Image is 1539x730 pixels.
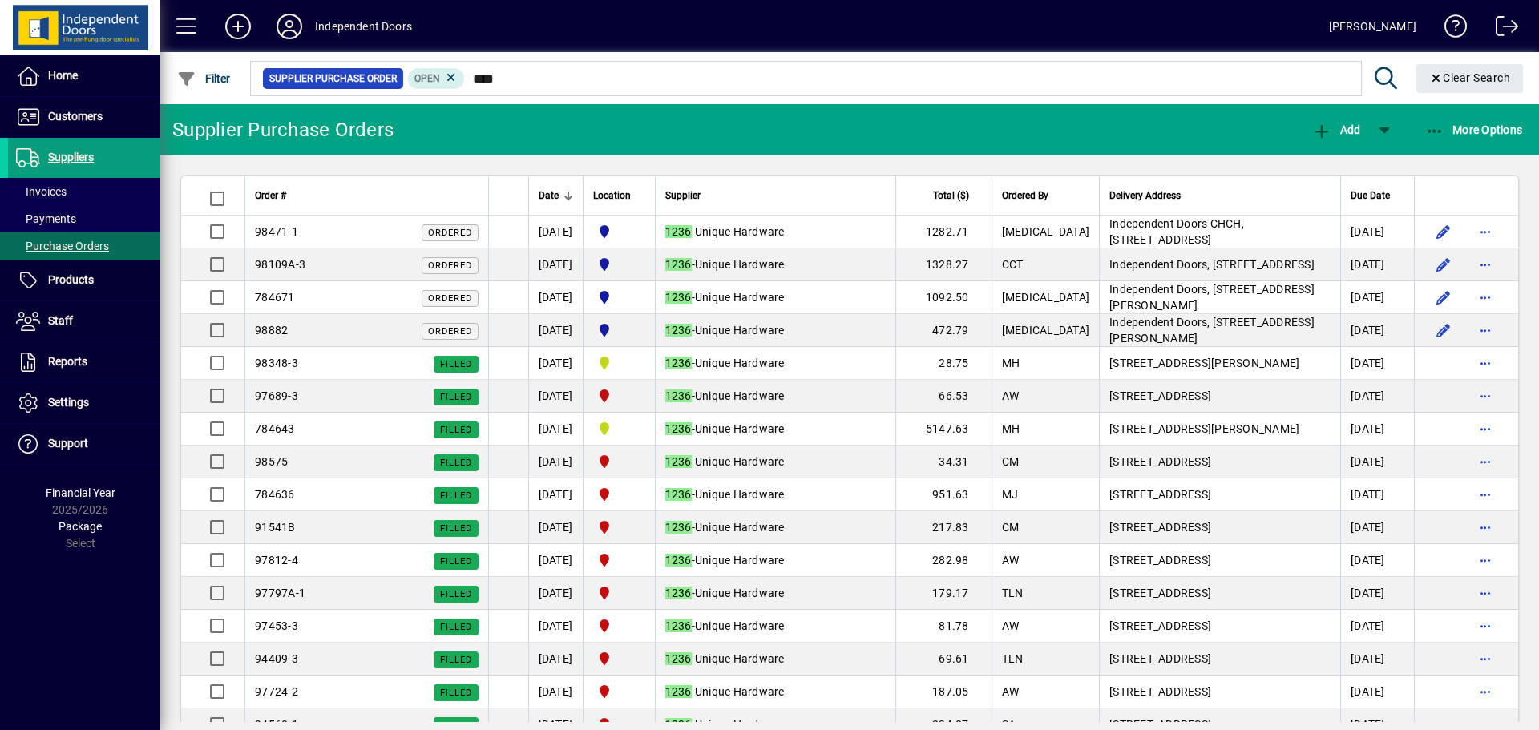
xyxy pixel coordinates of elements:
span: Cromwell Central Otago [593,288,645,307]
em: 1236 [665,357,692,369]
td: 951.63 [895,478,992,511]
td: - [655,281,895,314]
span: Filled [440,688,472,698]
a: Logout [1484,3,1519,55]
span: Unique Hardware [695,389,785,402]
td: 5147.63 [895,413,992,446]
button: More Options [1421,115,1527,144]
button: More options [1472,350,1498,376]
span: Filled [440,655,472,665]
span: [MEDICAL_DATA] [1002,324,1090,337]
span: Filled [440,622,472,632]
td: [DATE] [1340,643,1414,676]
span: Unique Hardware [695,258,785,271]
td: Independent Doors, [STREET_ADDRESS] [1099,248,1340,281]
td: - [655,676,895,708]
span: Customers [48,110,103,123]
mat-chip: Completion Status: Open [408,68,465,89]
button: More options [1472,547,1498,573]
td: [STREET_ADDRESS] [1099,643,1340,676]
td: [DATE] [528,544,583,577]
span: MH [1002,422,1020,435]
td: 472.79 [895,314,992,347]
td: [DATE] [528,248,583,281]
a: Customers [8,97,160,137]
a: Reports [8,342,160,382]
span: Staff [48,314,73,327]
a: Settings [8,383,160,423]
td: - [655,347,895,380]
span: Unique Hardware [695,455,785,468]
td: 66.53 [895,380,992,413]
a: Home [8,56,160,96]
span: Ordered By [1002,187,1048,204]
td: [STREET_ADDRESS] [1099,577,1340,610]
td: [DATE] [1340,248,1414,281]
button: Edit [1431,252,1456,277]
span: CM [1002,521,1020,534]
button: More options [1472,284,1498,310]
span: 784636 [255,488,295,501]
em: 1236 [665,521,692,534]
td: [STREET_ADDRESS][PERSON_NAME] [1099,347,1340,380]
td: [DATE] [1340,676,1414,708]
em: 1236 [665,652,692,665]
em: 1236 [665,422,692,435]
span: Cromwell Central Otago [593,255,645,274]
td: [DATE] [1340,380,1414,413]
span: 98471-1 [255,225,298,238]
td: 282.98 [895,544,992,577]
a: Invoices [8,178,160,205]
em: 1236 [665,291,692,304]
span: [MEDICAL_DATA] [1002,291,1090,304]
td: - [655,478,895,511]
td: - [655,446,895,478]
em: 1236 [665,389,692,402]
td: [DATE] [528,610,583,643]
div: Total ($) [906,187,984,204]
span: Delivery Address [1109,187,1181,204]
span: Settings [48,396,89,409]
td: [STREET_ADDRESS] [1099,544,1340,577]
span: AW [1002,389,1020,402]
span: Package [59,520,102,533]
div: Due Date [1351,187,1404,204]
td: [DATE] [1340,478,1414,511]
td: - [655,577,895,610]
span: CCT [1002,258,1024,271]
td: - [655,610,895,643]
div: Independent Doors [315,14,412,39]
td: - [655,248,895,281]
td: [DATE] [528,511,583,544]
span: TLN [1002,587,1024,599]
span: Filled [440,359,472,369]
span: Unique Hardware [695,619,785,632]
button: Edit [1431,219,1456,244]
div: Order # [255,187,479,204]
td: [DATE] [528,577,583,610]
span: More Options [1425,123,1523,136]
span: 97812-4 [255,554,298,567]
div: Location [593,187,645,204]
span: Unique Hardware [695,422,785,435]
td: [DATE] [528,446,583,478]
span: Filter [177,72,231,85]
span: Christchurch [593,386,645,405]
span: Filled [440,425,472,435]
span: Ordered [428,228,472,238]
td: [DATE] [528,413,583,446]
a: Products [8,260,160,300]
td: [DATE] [1340,216,1414,248]
em: 1236 [665,455,692,468]
span: Support [48,437,88,450]
span: Filled [440,589,472,599]
td: [DATE] [528,281,583,314]
span: 98109A-3 [255,258,305,271]
span: Unique Hardware [695,225,785,238]
span: Christchurch [593,485,645,504]
span: 97797A-1 [255,587,305,599]
span: Unique Hardware [695,291,785,304]
span: Christchurch [593,616,645,635]
td: [STREET_ADDRESS][PERSON_NAME] [1099,413,1340,446]
span: Timaru [593,353,645,373]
